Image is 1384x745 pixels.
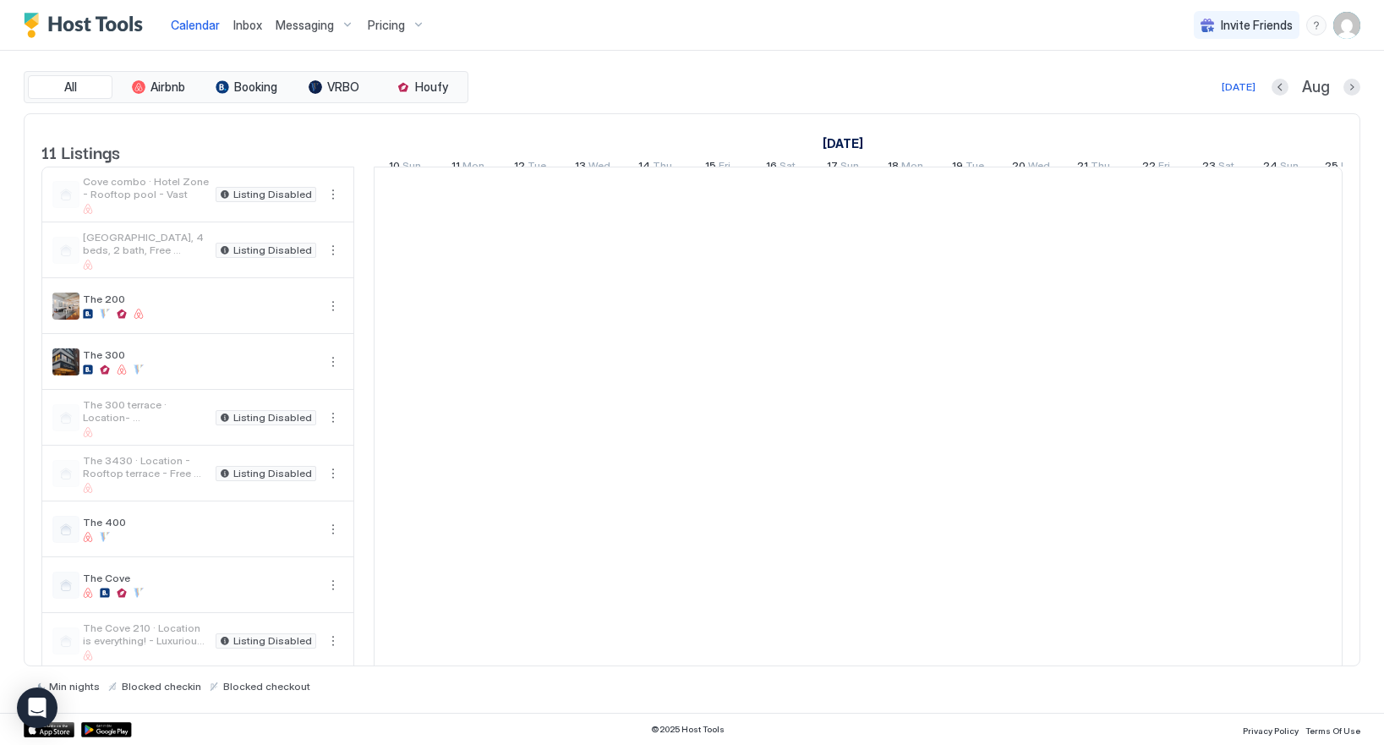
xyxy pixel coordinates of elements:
[1305,720,1360,738] a: Terms Of Use
[52,348,79,375] div: listing image
[883,156,927,180] a: August 18, 2025
[1142,159,1156,177] span: 22
[651,724,725,735] span: © 2025 Host Tools
[83,622,209,647] span: The Cove 210 · Location is everything! - Luxurious | [GEOGRAPHIC_DATA]!
[528,159,546,177] span: Tue
[323,184,343,205] div: menu
[1243,726,1299,736] span: Privacy Policy
[1325,159,1338,177] span: 25
[1219,77,1258,97] button: [DATE]
[402,159,421,177] span: Sun
[49,680,100,693] span: Min nights
[24,722,74,737] a: App Store
[323,463,343,484] button: More options
[1263,159,1277,177] span: 24
[1343,79,1360,96] button: Next month
[948,156,988,180] a: August 19, 2025
[1272,79,1288,96] button: Previous month
[323,352,343,372] div: menu
[83,231,209,256] span: [GEOGRAPHIC_DATA], 4 beds, 2 bath, Free parking!
[514,159,525,177] span: 12
[83,516,316,529] span: The 400
[1158,159,1170,177] span: Fri
[323,408,343,428] div: menu
[83,398,209,424] span: The 300 terrace · Location- [GEOGRAPHIC_DATA], Free Parking - mtlFlats
[389,159,400,177] span: 10
[327,79,359,95] span: VRBO
[171,16,220,34] a: Calendar
[447,156,489,180] a: August 11, 2025
[462,159,484,177] span: Mon
[83,175,209,200] span: Cove combo · Hotel Zone - Rooftop pool - Vast
[52,293,79,320] div: listing image
[966,159,984,177] span: Tue
[818,131,867,156] a: August 10, 2025
[1333,12,1360,39] div: User profile
[840,159,859,177] span: Sun
[634,156,676,180] a: August 14, 2025
[171,18,220,32] span: Calendar
[575,159,586,177] span: 13
[638,159,650,177] span: 14
[83,348,316,361] span: The 300
[24,13,150,38] a: Host Tools Logo
[1012,159,1026,177] span: 20
[762,156,800,180] a: August 16, 2025
[323,352,343,372] button: More options
[368,18,405,33] span: Pricing
[415,79,448,95] span: Houfy
[1077,159,1088,177] span: 21
[1243,720,1299,738] a: Privacy Policy
[28,75,112,99] button: All
[323,519,343,540] div: menu
[901,159,923,177] span: Mon
[1028,159,1050,177] span: Wed
[1073,156,1114,180] a: August 21, 2025
[1302,78,1330,97] span: Aug
[323,519,343,540] button: More options
[323,631,343,651] div: menu
[323,631,343,651] button: More options
[41,139,120,164] span: 11 Listings
[1305,726,1360,736] span: Terms Of Use
[1306,15,1327,36] div: menu
[323,240,343,260] button: More options
[122,680,201,693] span: Blocked checkin
[223,680,310,693] span: Blocked checkout
[451,159,460,177] span: 11
[653,159,672,177] span: Thu
[380,75,464,99] button: Houfy
[116,75,200,99] button: Airbnb
[1259,156,1303,180] a: August 24, 2025
[64,79,77,95] span: All
[83,572,316,584] span: The Cove
[705,159,716,177] span: 15
[234,79,277,95] span: Booking
[1198,156,1239,180] a: August 23, 2025
[233,18,262,32] span: Inbox
[1202,159,1216,177] span: 23
[204,75,288,99] button: Booking
[83,293,316,305] span: The 200
[323,296,343,316] div: menu
[571,156,615,180] a: August 13, 2025
[83,454,209,479] span: The 3430 · Location - Rooftop terrace - Free Parking!
[81,722,132,737] div: Google Play Store
[323,575,343,595] button: More options
[323,575,343,595] div: menu
[1221,18,1293,33] span: Invite Friends
[510,156,550,180] a: August 12, 2025
[1341,159,1363,177] span: Mon
[1321,156,1367,180] a: August 25, 2025
[827,159,838,177] span: 17
[17,687,57,728] div: Open Intercom Messenger
[1091,159,1110,177] span: Thu
[588,159,610,177] span: Wed
[385,156,425,180] a: August 10, 2025
[323,240,343,260] div: menu
[276,18,334,33] span: Messaging
[1280,159,1299,177] span: Sun
[952,159,963,177] span: 19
